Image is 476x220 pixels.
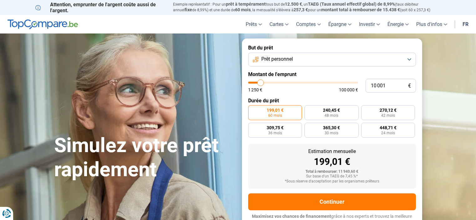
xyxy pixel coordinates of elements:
[248,98,416,104] label: Durée du prêt
[261,56,293,63] span: Prêt personnel
[248,193,416,210] button: Continuer
[308,2,395,7] span: TAEG (Taux annuel effectif global) de 8,99%
[8,19,78,29] img: TopCompare
[253,157,411,166] div: 199,01 €
[380,108,397,112] span: 270,12 €
[321,7,400,12] span: montant total à rembourser de 15.438 €
[267,108,284,112] span: 199,01 €
[339,88,358,92] span: 100 000 €
[384,15,412,33] a: Énergie
[325,15,355,33] a: Épargne
[381,131,395,135] span: 24 mois
[185,7,192,12] span: fixe
[226,2,266,7] span: prêt à tempérament
[253,170,411,174] div: Total à rembourser: 11 940,60 €
[325,131,338,135] span: 30 mois
[355,15,384,33] a: Investir
[268,131,282,135] span: 36 mois
[242,15,266,33] a: Prêts
[173,2,441,13] p: Exemple représentatif : Pour un tous but de , un (taux débiteur annuel de 8,99%) et une durée de ...
[54,134,234,182] h1: Simulez votre prêt rapidement
[267,125,284,130] span: 309,75 €
[285,2,302,7] span: 12.500 €
[248,45,416,51] label: But du prêt
[253,174,411,179] div: Sur base d'un TAEG de 7,45 %*
[292,15,325,33] a: Comptes
[253,149,411,154] div: Estimation mensuelle
[253,179,411,184] div: *Sous réserve d'acceptation par les organismes prêteurs
[252,214,331,219] span: Maximisez vos chances de financement
[408,83,411,89] span: €
[235,7,251,12] span: 60 mois
[381,114,395,117] span: 42 mois
[266,15,292,33] a: Cartes
[294,7,308,12] span: 257,3 €
[35,2,166,13] p: Attention, emprunter de l'argent coûte aussi de l'argent.
[412,15,451,33] a: Plus d'infos
[248,53,416,66] button: Prêt personnel
[248,88,262,92] span: 1 250 €
[248,71,416,77] label: Montant de l'emprunt
[268,114,282,117] span: 60 mois
[323,108,340,112] span: 240,45 €
[459,15,472,33] a: fr
[323,125,340,130] span: 365,30 €
[325,114,338,117] span: 48 mois
[380,125,397,130] span: 448,71 €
